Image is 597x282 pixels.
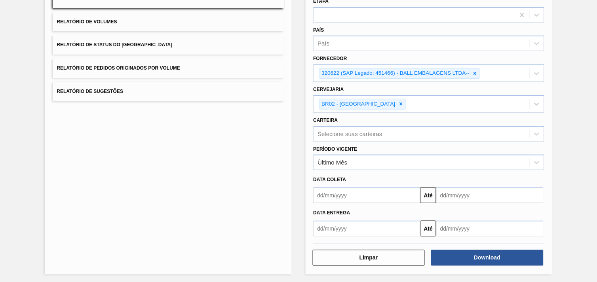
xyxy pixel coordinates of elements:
[436,221,544,237] input: dd/mm/yyyy
[53,12,283,32] button: Relatório de Volumes
[314,221,421,237] input: dd/mm/yyyy
[57,89,123,94] span: Relatório de Sugestões
[314,27,324,33] label: País
[314,146,357,152] label: Período Vigente
[420,187,436,203] button: Até
[57,42,172,47] span: Relatório de Status do [GEOGRAPHIC_DATA]
[53,82,283,101] button: Relatório de Sugestões
[313,250,425,266] button: Limpar
[318,131,382,137] div: Selecione suas carteiras
[318,159,348,166] div: Último Mês
[314,177,346,182] span: Data coleta
[314,187,421,203] input: dd/mm/yyyy
[431,250,544,266] button: Download
[53,59,283,78] button: Relatório de Pedidos Originados por Volume
[314,117,338,123] label: Carteira
[314,210,350,216] span: Data Entrega
[318,40,330,47] div: País
[57,65,180,71] span: Relatório de Pedidos Originados por Volume
[53,35,283,55] button: Relatório de Status do [GEOGRAPHIC_DATA]
[57,19,117,25] span: Relatório de Volumes
[314,56,347,61] label: Fornecedor
[319,99,397,109] div: BR02 - [GEOGRAPHIC_DATA]
[314,87,344,92] label: Cervejaria
[319,68,471,78] div: 320622 (SAP Legado: 451466) - BALL EMBALAGENS LTDA--
[420,221,436,237] button: Até
[436,187,544,203] input: dd/mm/yyyy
